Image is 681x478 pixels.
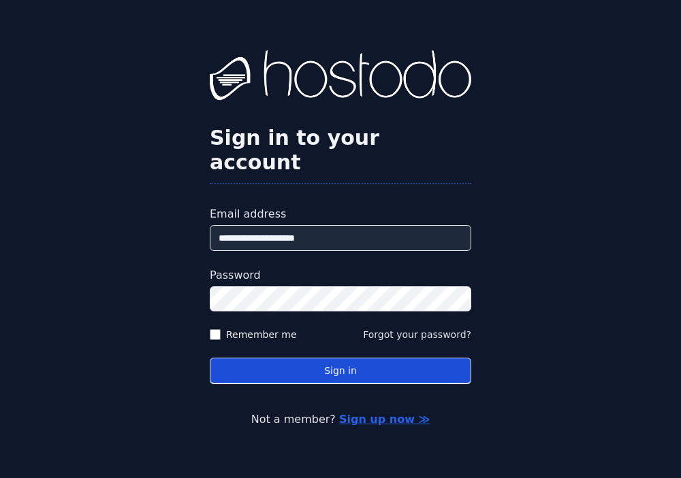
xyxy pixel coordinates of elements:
label: Remember me [226,328,297,341]
img: Hostodo [210,50,471,105]
p: Not a member? [16,411,665,428]
label: Email address [210,206,471,222]
h2: Sign in to your account [210,126,471,175]
button: Sign in [210,358,471,384]
button: Forgot your password? [363,328,471,341]
label: Password [210,267,471,284]
a: Sign up now ≫ [339,413,430,426]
